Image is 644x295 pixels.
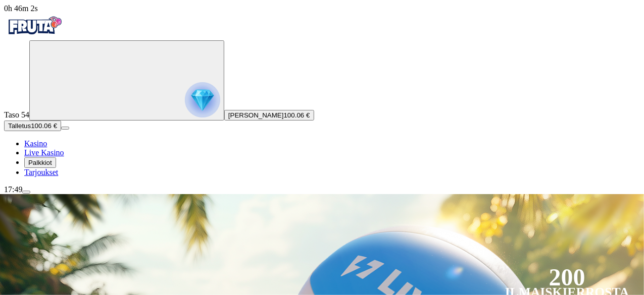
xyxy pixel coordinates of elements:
button: [PERSON_NAME]100.06 € [224,110,314,121]
button: menu [22,191,30,194]
span: Talletus [8,122,31,130]
a: poker-chip iconLive Kasino [24,148,64,157]
span: [PERSON_NAME] [228,111,284,119]
span: Palkkiot [28,159,52,166]
span: 17:49 [4,185,22,194]
button: Talletusplus icon100.06 € [4,121,61,131]
a: diamond iconKasino [24,139,47,148]
a: Fruta [4,31,65,40]
span: 100.06 € [284,111,310,119]
button: reward iconPalkkiot [24,157,56,168]
span: Kasino [24,139,47,148]
nav: Primary [4,13,640,177]
img: reward progress [185,82,220,117]
button: reward progress [29,40,224,121]
span: 100.06 € [31,122,57,130]
span: Taso 54 [4,110,29,119]
div: 200 [549,271,585,283]
img: Fruta [4,13,65,38]
button: menu [61,127,69,130]
span: Live Kasino [24,148,64,157]
span: user session time [4,4,38,13]
span: Tarjoukset [24,168,58,176]
a: gift-inverted iconTarjoukset [24,168,58,176]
